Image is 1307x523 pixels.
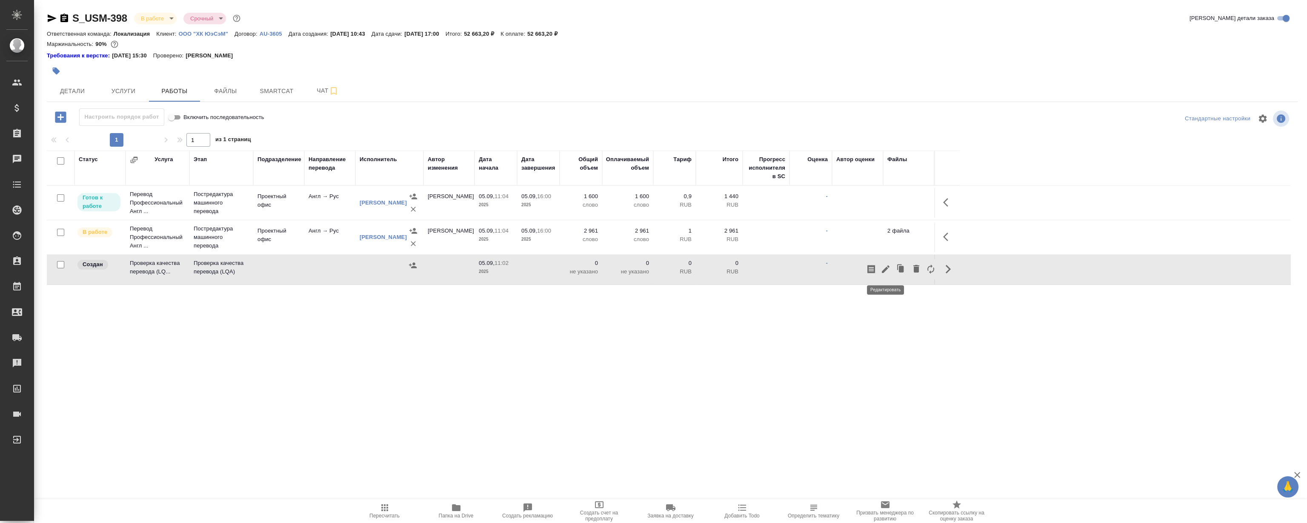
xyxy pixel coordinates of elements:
p: AU-3605 [260,31,289,37]
p: К оплате: [500,31,527,37]
p: RUB [700,201,738,209]
a: - [826,193,828,199]
p: 2 961 [606,227,649,235]
p: [DATE] 10:43 [330,31,372,37]
p: Проверено: [153,51,186,60]
p: RUB [700,267,738,276]
p: 90% [95,41,109,47]
p: Проверка качества перевода (LQA) [194,259,249,276]
p: 11:04 [495,193,509,199]
div: Дата завершения [521,155,555,172]
span: Услуги [103,86,144,97]
p: 11:04 [495,227,509,234]
p: 0,9 [658,192,692,201]
button: 4401.00 RUB; [109,39,120,50]
p: 2 961 [564,227,598,235]
p: 2025 [479,201,513,209]
p: В работе [83,228,107,236]
p: 1 [658,227,692,235]
p: Дата создания: [289,31,330,37]
p: 05.09, [479,260,495,266]
p: 2025 [521,201,555,209]
p: ООО "ХК ЮэСэМ" [179,31,235,37]
p: 05.09, [521,227,537,234]
span: Включить последовательность [183,113,264,122]
td: Англ → Рус [304,222,355,252]
p: Итого: [446,31,464,37]
button: Скрыть кнопки [938,259,958,279]
p: слово [606,235,649,244]
p: слово [564,201,598,209]
div: Итого [723,155,738,164]
button: Назначить [407,190,420,203]
div: Автор изменения [428,155,470,172]
button: В работе [138,15,166,22]
p: не указано [606,267,649,276]
span: Работы [154,86,195,97]
p: 2 файла [887,227,930,235]
button: Клонировать [893,259,909,279]
div: Дата начала [479,155,513,172]
p: 2 961 [700,227,738,235]
p: Создан [83,260,103,269]
p: Постредактура машинного перевода [194,190,249,216]
p: RUB [700,235,738,244]
button: Здесь прячутся важные кнопки [938,227,958,247]
div: Тариф [673,155,692,164]
div: Исполнитель [360,155,397,164]
p: RUB [658,235,692,244]
button: Сгруппировать [130,156,138,164]
div: Заказ еще не согласован с клиентом, искать исполнителей рано [77,259,121,270]
p: 16:00 [537,193,551,199]
p: Дата сдачи: [372,31,404,37]
div: Прогресс исполнителя в SC [747,155,785,181]
p: 0 [606,259,649,267]
div: Оплачиваемый объем [606,155,649,172]
span: [PERSON_NAME] детали заказа [1190,14,1274,23]
button: Добавить работу [49,108,72,126]
p: Договор: [235,31,260,37]
svg: Подписаться [329,86,339,96]
button: Скопировать ссылку для ЯМессенджера [47,13,57,23]
td: Проверка качества перевода (LQ... [126,255,189,284]
div: Направление перевода [309,155,351,172]
button: Скопировать мини-бриф [864,259,878,279]
span: Файлы [205,86,246,97]
span: Посмотреть информацию [1273,111,1291,127]
td: Проектный офис [253,188,304,218]
div: Этап [194,155,207,164]
div: В работе [183,13,226,24]
p: Ответственная команда: [47,31,114,37]
p: RUB [658,267,692,276]
td: Англ → Рус [304,188,355,218]
div: Подразделение [257,155,301,164]
p: 2025 [479,267,513,276]
p: 0 [564,259,598,267]
div: Нажми, чтобы открыть папку с инструкцией [47,51,112,60]
p: 11:02 [495,260,509,266]
p: 05.09, [479,227,495,234]
button: 🙏 [1277,476,1298,497]
p: 1 440 [700,192,738,201]
td: Проектный офис [253,222,304,252]
a: S_USM-398 [72,12,127,24]
a: AU-3605 [260,30,289,37]
span: 🙏 [1281,478,1295,496]
p: 1 600 [606,192,649,201]
p: Локализация [114,31,157,37]
span: из 1 страниц [215,134,251,147]
a: - [826,260,828,266]
span: Чат [307,85,348,96]
td: [PERSON_NAME] [423,222,475,252]
div: В работе [134,13,177,24]
p: 2025 [479,235,513,244]
button: Скопировать ссылку [59,13,69,23]
p: Клиент: [156,31,178,37]
p: 05.09, [479,193,495,199]
p: [PERSON_NAME] [186,51,239,60]
p: слово [606,201,649,209]
p: 1 600 [564,192,598,201]
td: [PERSON_NAME] [423,188,475,218]
button: Назначить [407,225,420,237]
div: Файлы [887,155,907,164]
